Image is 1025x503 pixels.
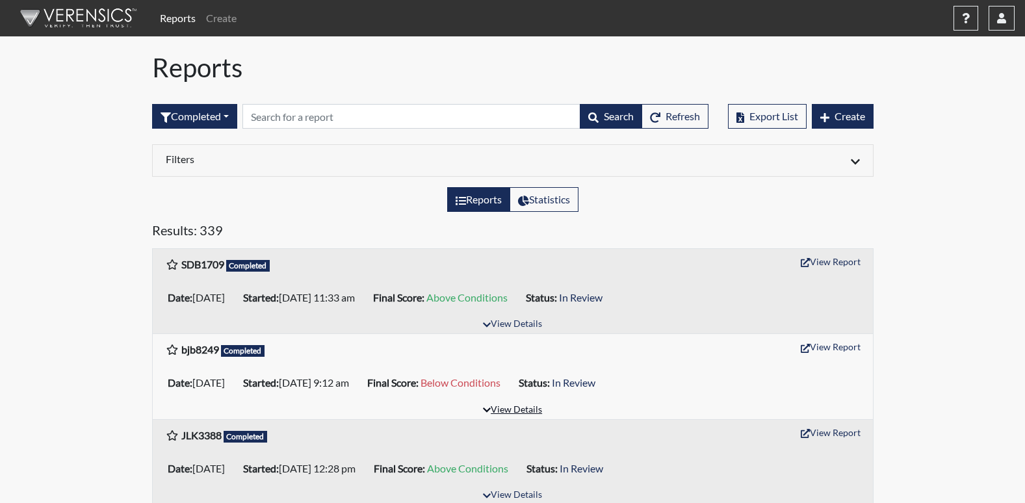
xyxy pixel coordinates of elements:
button: Export List [728,104,807,129]
b: Date: [168,376,192,389]
span: Export List [749,110,798,122]
input: Search by Registration ID, Interview Number, or Investigation Name. [242,104,580,129]
h1: Reports [152,52,874,83]
span: Completed [221,345,265,357]
li: [DATE] 9:12 am [238,372,362,393]
li: [DATE] [162,372,238,393]
li: [DATE] [162,458,238,479]
a: Create [201,5,242,31]
h6: Filters [166,153,503,165]
span: Above Conditions [427,462,508,474]
span: Search [604,110,634,122]
b: Started: [243,462,279,474]
li: [DATE] 12:28 pm [238,458,369,479]
button: Refresh [642,104,708,129]
label: View the list of reports [447,187,510,212]
button: View Details [477,402,548,419]
span: Create [835,110,865,122]
span: In Review [560,462,603,474]
button: View Details [477,316,548,333]
span: Completed [224,431,268,443]
b: Status: [519,376,550,389]
b: Started: [243,291,279,303]
button: View Report [795,251,866,272]
b: Started: [243,376,279,389]
label: View statistics about completed interviews [510,187,578,212]
b: bjb8249 [181,343,219,355]
span: Below Conditions [421,376,500,389]
li: [DATE] [162,287,238,308]
h5: Results: 339 [152,222,874,243]
button: View Report [795,422,866,443]
b: SDB1709 [181,258,224,270]
b: Status: [526,291,557,303]
button: Completed [152,104,237,129]
b: Date: [168,291,192,303]
button: Search [580,104,642,129]
span: Completed [226,260,270,272]
div: Click to expand/collapse filters [156,153,870,168]
b: JLK3388 [181,429,222,441]
button: View Report [795,337,866,357]
span: Above Conditions [426,291,508,303]
b: Status: [526,462,558,474]
b: Final Score: [367,376,419,389]
button: Create [812,104,874,129]
b: Final Score: [374,462,425,474]
b: Date: [168,462,192,474]
b: Final Score: [373,291,424,303]
span: In Review [559,291,603,303]
div: Filter by interview status [152,104,237,129]
span: In Review [552,376,595,389]
li: [DATE] 11:33 am [238,287,368,308]
span: Refresh [666,110,700,122]
a: Reports [155,5,201,31]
